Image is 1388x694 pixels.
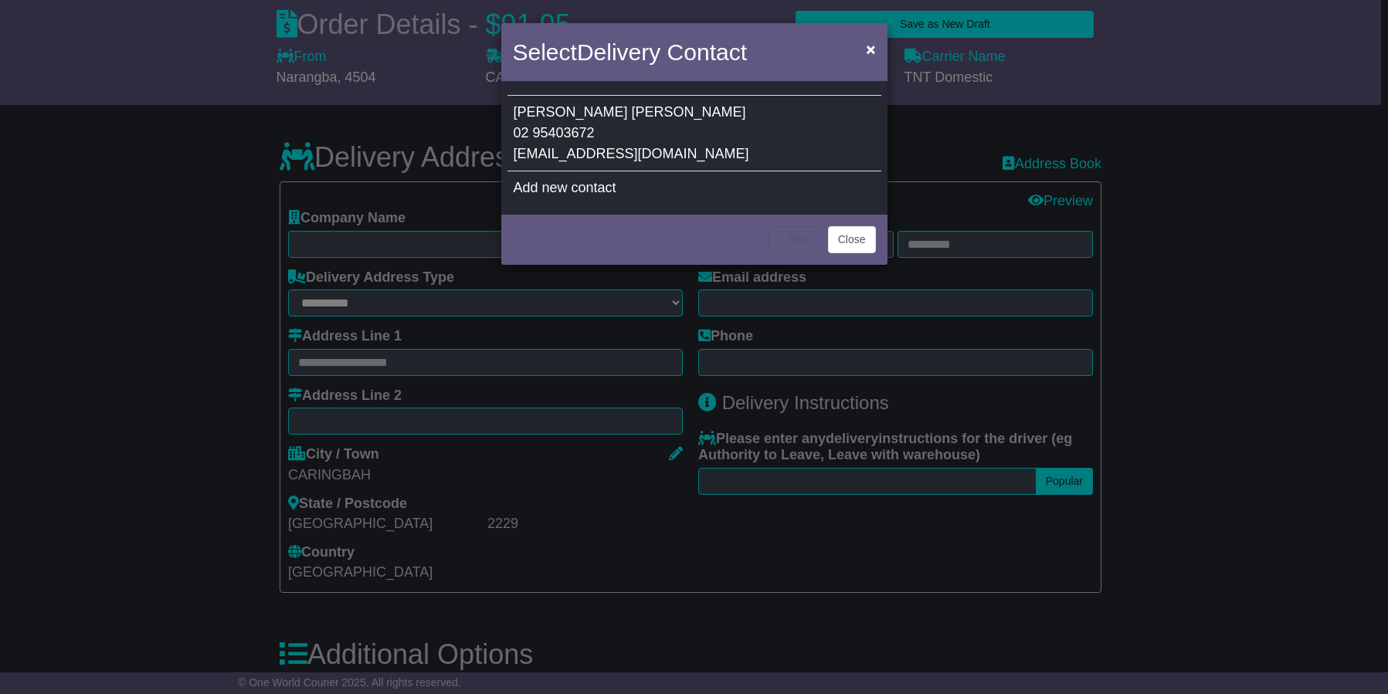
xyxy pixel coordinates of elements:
span: [PERSON_NAME] [632,104,746,120]
button: < Back [769,226,822,253]
span: [PERSON_NAME] [514,104,628,120]
span: Add new contact [514,180,616,195]
span: × [866,40,875,58]
span: Delivery [577,39,660,65]
button: Close [828,226,876,253]
h4: Select [513,35,747,69]
span: [EMAIL_ADDRESS][DOMAIN_NAME] [514,146,749,161]
span: 02 95403672 [514,125,595,140]
span: Contact [667,39,747,65]
button: Close [858,33,883,65]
